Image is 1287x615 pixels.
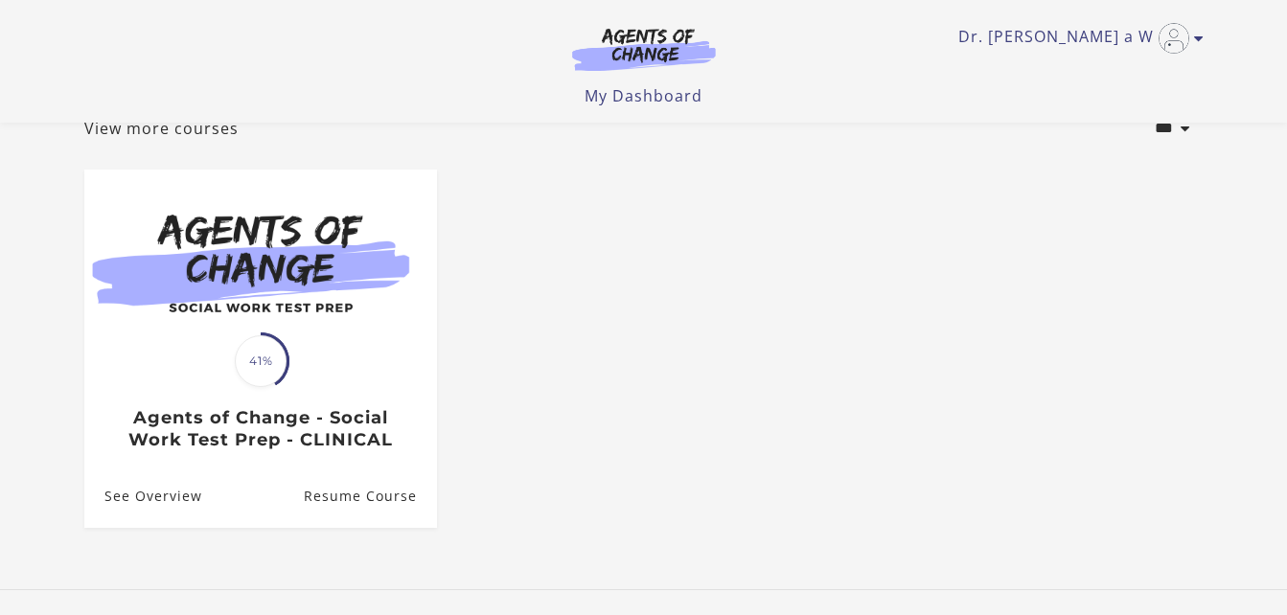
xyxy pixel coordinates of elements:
h3: Agents of Change - Social Work Test Prep - CLINICAL [104,407,416,450]
img: Agents of Change Logo [552,27,736,71]
a: Agents of Change - Social Work Test Prep - CLINICAL: Resume Course [303,466,436,528]
a: My Dashboard [585,85,702,106]
span: 41% [235,335,287,387]
a: Toggle menu [958,23,1194,54]
a: Agents of Change - Social Work Test Prep - CLINICAL: See Overview [84,466,202,528]
a: View more courses [84,117,239,140]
